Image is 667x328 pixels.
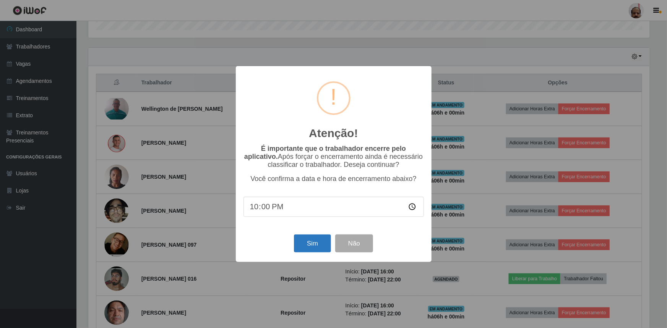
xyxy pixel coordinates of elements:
[294,234,331,252] button: Sim
[243,175,424,183] p: Você confirma a data e hora de encerramento abaixo?
[335,234,373,252] button: Não
[309,126,358,140] h2: Atenção!
[243,145,424,169] p: Após forçar o encerramento ainda é necessário classificar o trabalhador. Deseja continuar?
[244,145,406,160] b: É importante que o trabalhador encerre pelo aplicativo.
